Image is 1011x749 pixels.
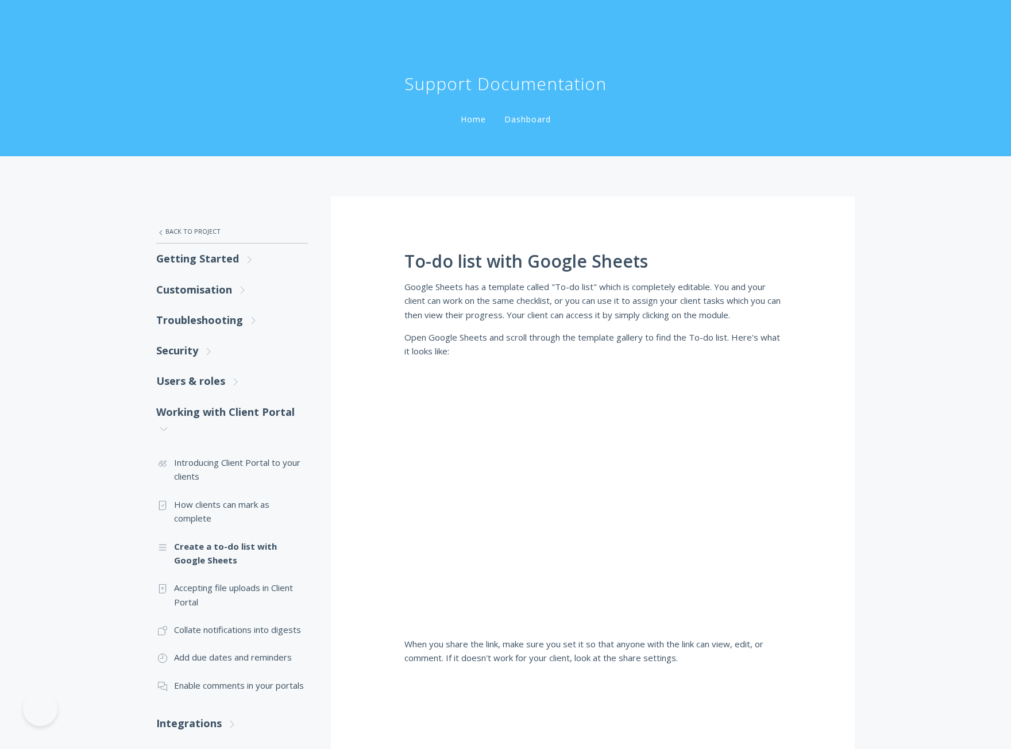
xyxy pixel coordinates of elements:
a: Security [156,335,308,366]
a: Users & roles [156,366,308,396]
a: Integrations [156,708,308,739]
a: Working with Client Portal [156,397,308,445]
a: Back to Project [156,219,308,244]
p: When you share the link, make sure you set it so that anyone with the link can view, edit, or com... [404,637,781,665]
a: Customisation [156,275,308,305]
a: Troubleshooting [156,305,308,335]
a: Introducing Client Portal to your clients [156,449,308,491]
p: Open Google Sheets and scroll through the template gallery to find the To-do list. Here's what it... [404,330,781,358]
a: Enable comments in your portals [156,671,308,699]
h1: Support Documentation [404,72,607,95]
iframe: Toggle Customer Support [23,692,57,726]
a: Accepting file uploads in Client Portal [156,574,308,616]
img: Using To-do list in Client Portal [404,367,760,626]
a: How clients can mark as complete [156,491,308,532]
a: Getting Started [156,244,308,274]
a: Add due dates and reminders [156,643,308,671]
a: Create a to-do list with Google Sheets [156,532,308,574]
a: Dashboard [502,114,553,125]
p: Google Sheets has a template called "To-do list" which is completely editable. You and your clien... [404,280,781,322]
a: Collate notifications into digests [156,616,308,643]
h1: To-do list with Google Sheets [404,252,781,271]
a: Home [458,114,488,125]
